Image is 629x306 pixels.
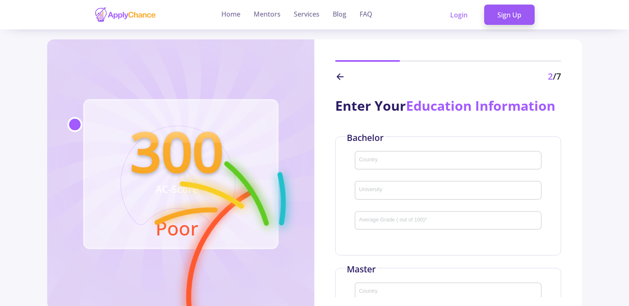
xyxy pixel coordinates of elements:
div: Master [346,263,377,276]
div: Bachelor [346,131,384,145]
text: 300 [130,114,223,188]
img: applychance logo [94,7,156,23]
span: /7 [553,70,561,82]
span: 2 [548,70,553,82]
text: AC-Score [156,182,198,196]
text: Poor [156,215,198,241]
span: Education Information [406,97,555,114]
a: Sign Up [484,5,535,25]
a: Login [437,5,481,25]
div: Enter Your [335,96,561,116]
